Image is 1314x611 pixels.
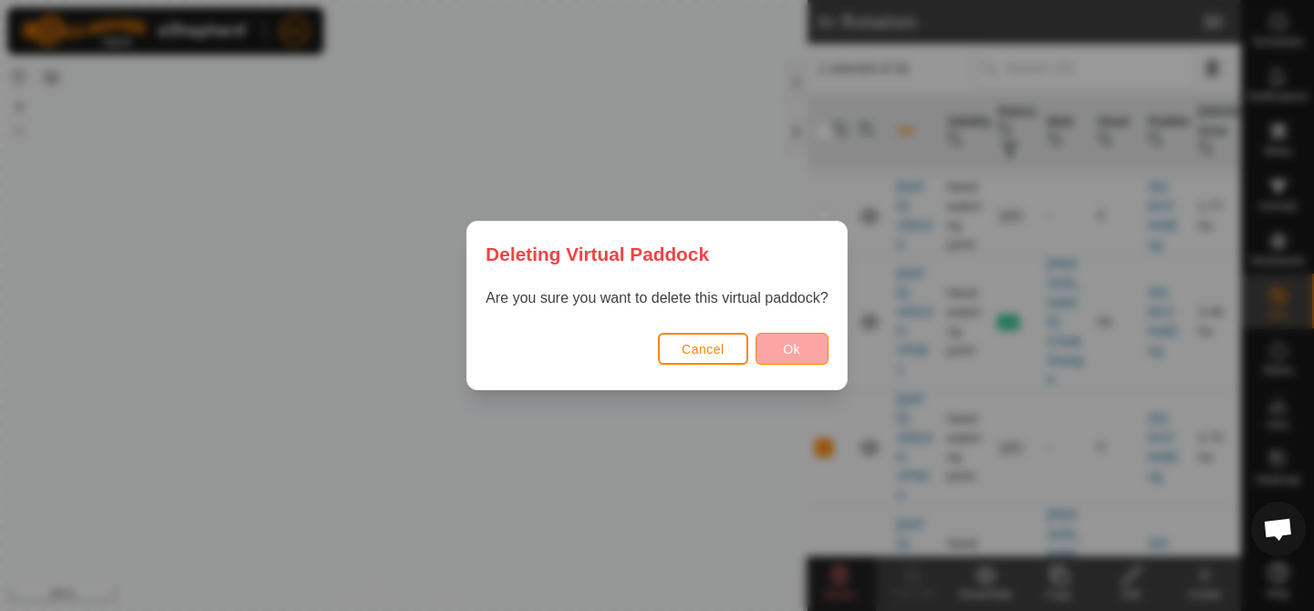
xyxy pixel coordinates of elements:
span: Deleting Virtual Paddock [485,240,709,268]
span: Ok [783,342,800,357]
div: Open chat [1251,502,1306,556]
button: Cancel [658,333,748,365]
p: Are you sure you want to delete this virtual paddock? [485,287,828,309]
button: Ok [756,333,829,365]
span: Cancel [682,342,725,357]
